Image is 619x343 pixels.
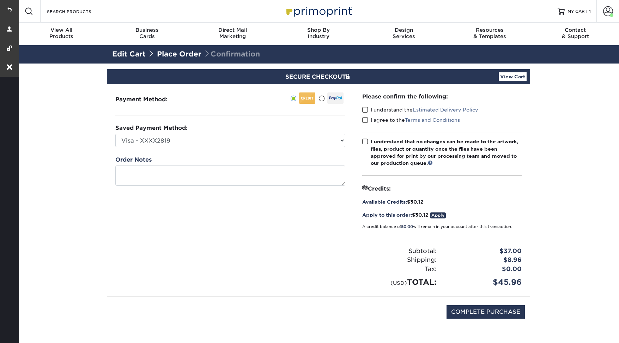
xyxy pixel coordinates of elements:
[362,92,522,101] div: Please confirm the following:
[115,124,188,132] label: Saved Payment Method:
[401,224,413,229] span: $0.00
[362,184,522,193] div: Credits:
[112,50,146,58] a: Edit Cart
[46,7,115,16] input: SEARCH PRODUCTS.....
[357,247,442,256] div: Subtotal:
[275,27,361,40] div: Industry
[275,23,361,45] a: Shop ByIndustry
[362,106,478,113] label: I understand the
[405,117,460,123] a: Terms and Conditions
[283,4,354,19] img: Primoprint
[362,224,512,229] small: A credit balance of will remain in your account after this transaction.
[275,27,361,33] span: Shop By
[499,72,527,81] a: View Cart
[19,27,104,33] span: View All
[357,276,442,288] div: TOTAL:
[19,23,104,45] a: View AllProducts
[190,27,275,40] div: Marketing
[361,27,447,33] span: Design
[19,27,104,40] div: Products
[104,27,190,33] span: Business
[589,9,591,14] span: 1
[361,23,447,45] a: DesignServices
[371,138,522,167] div: I understand that no changes can be made to the artwork, files, product or quantity once the file...
[442,255,527,265] div: $8.96
[362,199,407,205] span: Available Credits:
[533,27,618,40] div: & Support
[447,305,525,319] input: COMPLETE PURCHASE
[362,198,522,205] div: $30.12
[533,27,618,33] span: Contact
[442,265,527,274] div: $0.00
[442,247,527,256] div: $37.00
[204,50,260,58] span: Confirmation
[357,265,442,274] div: Tax:
[413,107,478,113] a: Estimated Delivery Policy
[285,73,352,80] span: SECURE CHECKOUT
[115,156,152,164] label: Order Notes
[390,280,407,286] small: (USD)
[357,255,442,265] div: Shipping:
[157,50,201,58] a: Place Order
[115,96,185,103] h3: Payment Method:
[190,23,275,45] a: Direct MailMarketing
[430,212,446,218] a: Apply
[104,23,190,45] a: BusinessCards
[533,23,618,45] a: Contact& Support
[190,27,275,33] span: Direct Mail
[362,211,522,218] div: $30.12
[442,276,527,288] div: $45.96
[568,8,588,14] span: MY CART
[361,27,447,40] div: Services
[447,27,533,40] div: & Templates
[362,212,412,218] span: Apply to this order:
[104,27,190,40] div: Cards
[447,27,533,33] span: Resources
[362,116,460,124] label: I agree to the
[447,23,533,45] a: Resources& Templates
